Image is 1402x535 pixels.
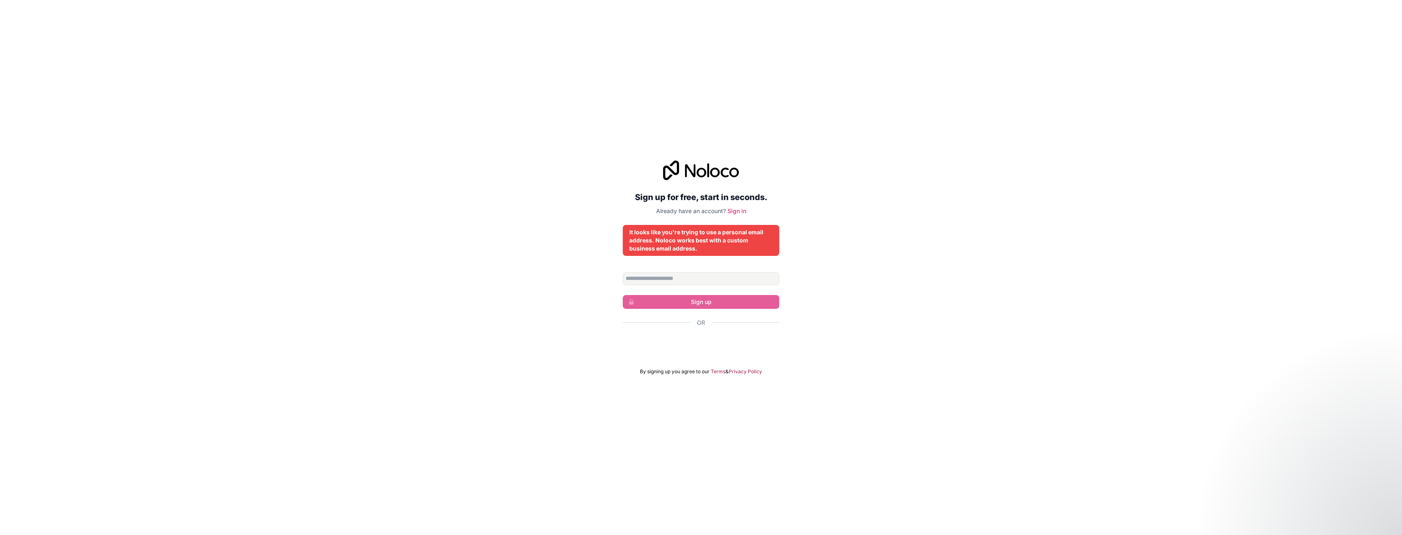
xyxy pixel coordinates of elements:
[725,368,729,375] span: &
[623,190,779,205] h2: Sign up for free, start in seconds.
[623,295,779,309] button: Sign up
[640,368,710,375] span: By signing up you agree to our
[711,368,725,375] a: Terms
[1239,474,1402,531] iframe: Intercom notifications message
[623,272,779,285] input: Email address
[656,207,726,214] span: Already have an account?
[629,228,773,253] div: It looks like you're trying to use a personal email address. Noloco works best with a custom busi...
[727,207,746,214] a: Sign in
[619,336,783,354] iframe: Botão "Fazer login com o Google"
[729,368,762,375] a: Privacy Policy
[697,319,705,327] span: Or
